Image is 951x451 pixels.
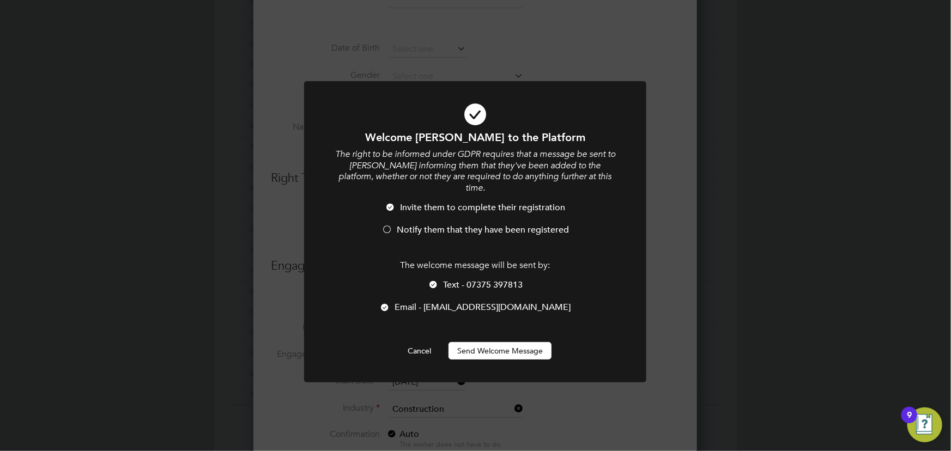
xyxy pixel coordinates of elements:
i: The right to be informed under GDPR requires that a message be sent to [PERSON_NAME] informing th... [335,149,615,193]
span: Invite them to complete their registration [401,202,566,213]
span: Text - 07375 397813 [443,279,523,290]
div: 9 [907,415,912,429]
button: Send Welcome Message [449,342,552,359]
span: Email - [EMAIL_ADDRESS][DOMAIN_NAME] [395,302,571,313]
p: The welcome message will be sent by: [334,260,617,271]
h1: Welcome [PERSON_NAME] to the Platform [334,130,617,144]
button: Open Resource Center, 9 new notifications [907,407,942,442]
span: Notify them that they have been registered [397,224,569,235]
button: Cancel [399,342,440,359]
